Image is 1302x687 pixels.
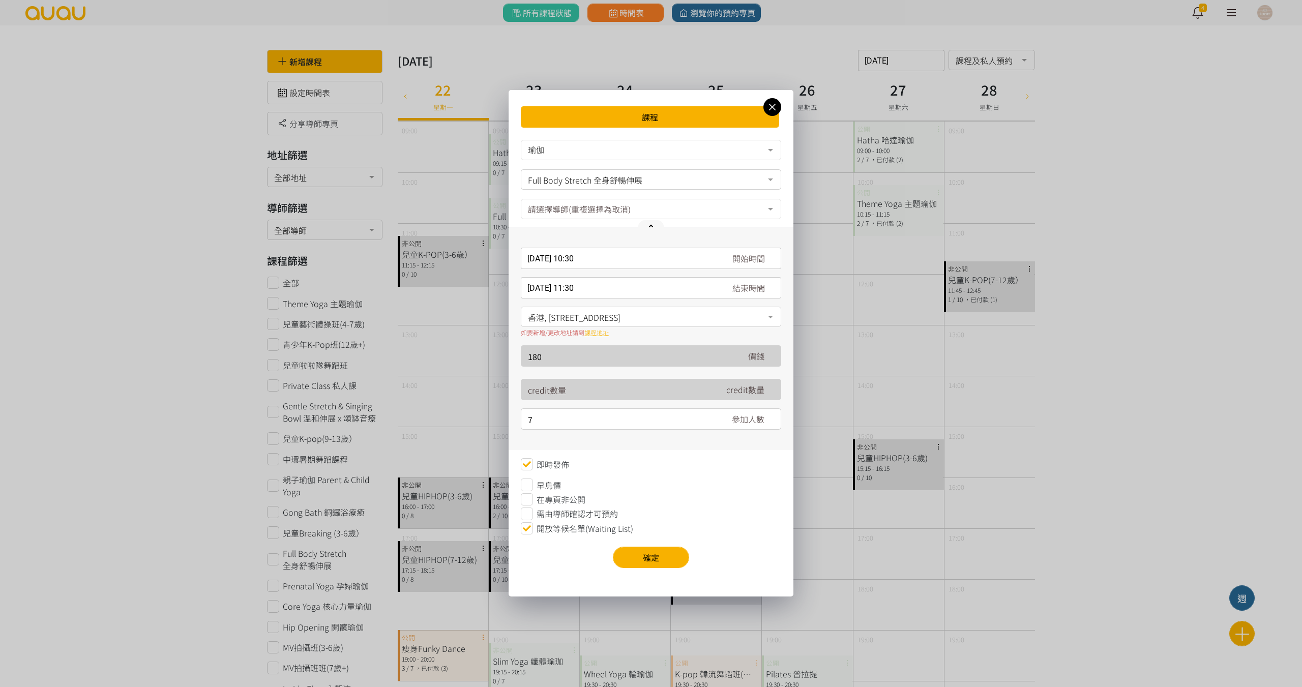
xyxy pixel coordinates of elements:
[528,144,544,155] span: 瑜伽
[584,328,609,337] a: 課程地址
[528,202,631,215] span: 請選擇導師(重複選擇為取消)
[748,350,764,362] div: 價錢
[521,106,779,128] button: 課程
[521,248,781,269] input: 開始時間
[537,507,618,520] span: 需由導師確認才可預約
[732,282,765,294] span: 結束時間
[732,252,765,264] span: 開始時間
[537,479,561,491] span: 早鳥價
[521,277,781,298] input: 結束時間
[521,328,781,337] div: 如要新增/更改地址請到
[528,379,713,401] input: credit數量
[537,493,585,505] span: 在專頁非公開
[528,346,713,367] input: 價錢
[732,413,764,425] div: 參加人數
[613,547,689,568] button: 確定
[537,522,633,534] span: 開放等候名單(Waiting List)
[528,172,774,185] span: Full Body Stretch 全身舒暢伸展
[528,409,713,430] input: 參加人數
[537,458,569,470] span: 即時發佈
[726,383,764,396] div: credit數量
[528,310,774,322] span: 香港, [STREET_ADDRESS]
